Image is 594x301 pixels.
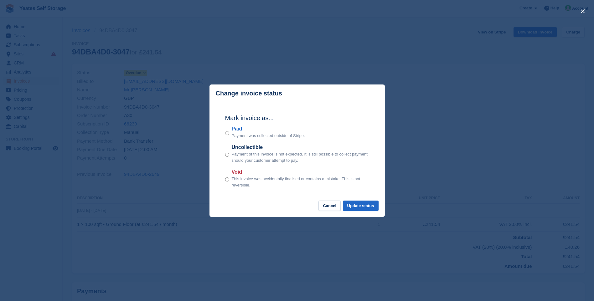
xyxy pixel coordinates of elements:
label: Void [232,168,369,176]
label: Paid [232,125,305,133]
button: Cancel [318,201,341,211]
p: Change invoice status [216,90,282,97]
p: Payment was collected outside of Stripe. [232,133,305,139]
label: Uncollectible [232,144,369,151]
p: Payment of this invoice is not expected. It is still possible to collect payment should your cust... [232,151,369,163]
p: This invoice was accidentally finalised or contains a mistake. This is not reversible. [232,176,369,188]
button: close [578,6,588,16]
button: Update status [343,201,379,211]
h2: Mark invoice as... [225,113,369,123]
